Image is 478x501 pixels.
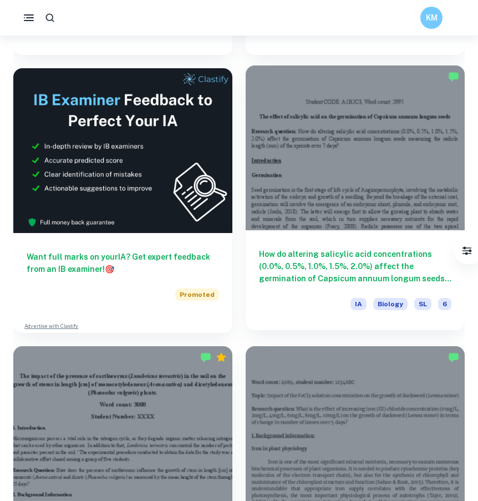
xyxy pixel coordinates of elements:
img: Marked [448,71,459,82]
a: Want full marks on yourIA? Get expert feedback from an IB examiner!PromotedAdvertise with Clastify [13,68,232,332]
h6: How do altering salicylic acid concentrations (0.0%, 0.5%, 1.0%, 1.5%, 2.0%) affect the germinati... [259,248,451,285]
h6: KM [425,12,438,24]
h6: Want full marks on your IA ? Get expert feedback from an IB examiner! [27,251,219,275]
img: Marked [200,352,211,363]
div: Premium [216,352,227,363]
a: Advertise with Clastify [24,322,78,330]
button: Filter [456,240,478,262]
img: Marked [448,352,459,363]
button: KM [420,7,443,29]
span: IA [350,298,367,310]
img: Thumbnail [13,68,232,232]
span: Promoted [175,289,219,301]
span: Biology [373,298,408,310]
a: How do altering salicylic acid concentrations (0.0%, 0.5%, 1.0%, 1.5%, 2.0%) affect the germinati... [246,68,465,332]
span: SL [414,298,431,310]
span: 6 [438,298,451,310]
span: 🎯 [105,265,114,274]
